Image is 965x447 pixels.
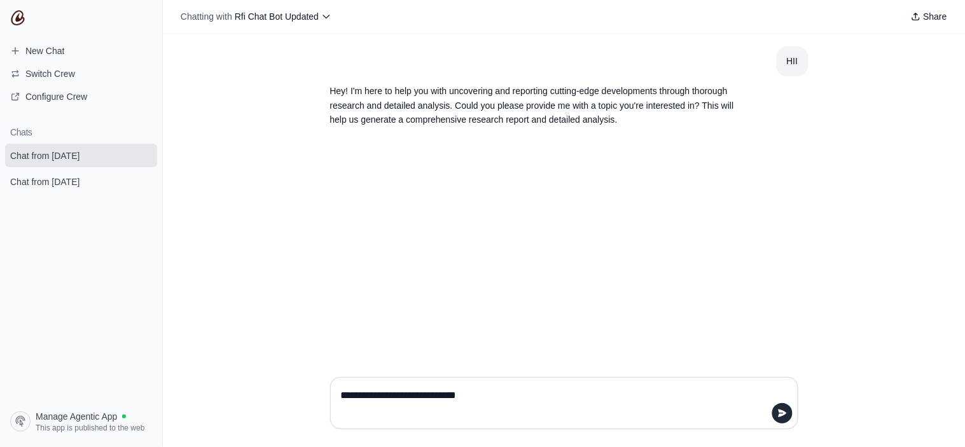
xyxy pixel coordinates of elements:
[5,41,157,61] a: New Chat
[787,54,798,69] div: HII
[25,67,75,80] span: Switch Crew
[10,10,25,25] img: CrewAI Logo
[330,84,737,127] p: Hey! I'm here to help you with uncovering and reporting cutting-edge developments through thoroug...
[924,10,947,23] span: Share
[320,76,747,135] section: Response
[181,10,232,23] span: Chatting with
[777,46,809,76] section: User message
[5,170,157,193] a: Chat from [DATE]
[5,86,157,107] a: Configure Crew
[5,64,157,84] button: Switch Crew
[25,45,64,57] span: New Chat
[176,8,337,25] button: Chatting with Rfi Chat Bot Updated
[235,11,319,22] span: Rfi Chat Bot Updated
[906,8,952,25] button: Share
[36,423,144,433] span: This app is published to the web
[25,90,87,103] span: Configure Crew
[10,149,80,162] span: Chat from [DATE]
[10,175,80,188] span: Chat from [DATE]
[36,410,117,423] span: Manage Agentic App
[5,144,157,167] a: Chat from [DATE]
[5,406,157,437] a: Manage Agentic App This app is published to the web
